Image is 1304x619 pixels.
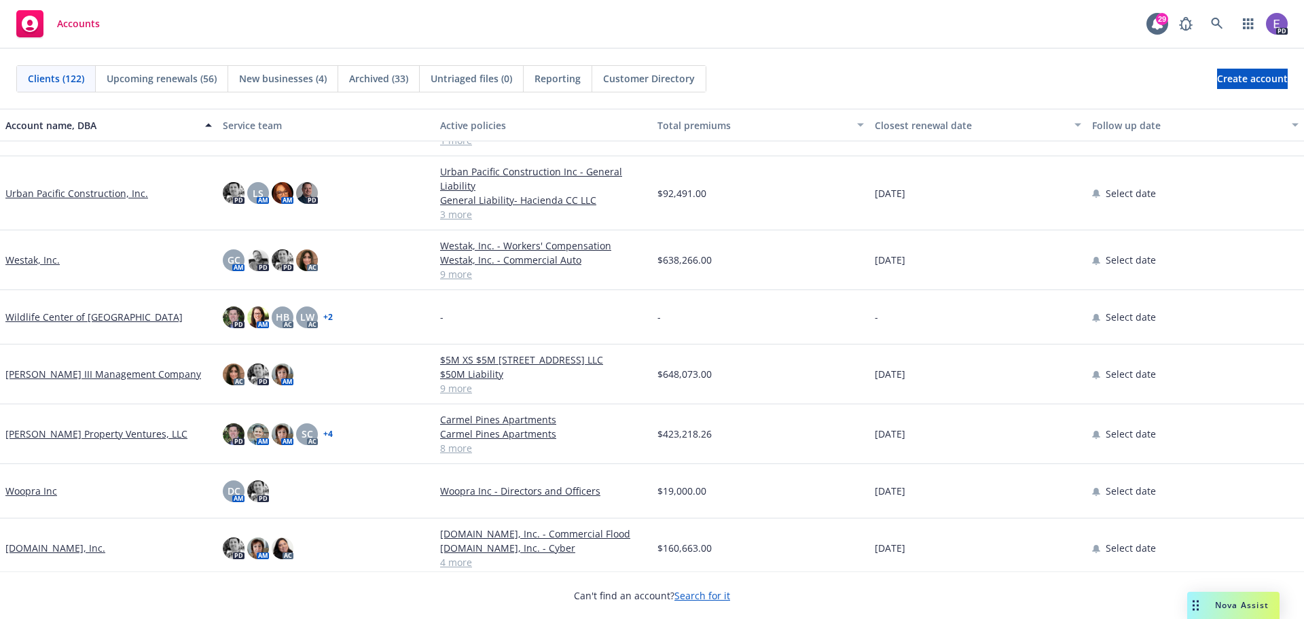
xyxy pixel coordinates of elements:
[300,310,314,324] span: LW
[1106,541,1156,555] span: Select date
[349,71,408,86] span: Archived (33)
[5,541,105,555] a: [DOMAIN_NAME], Inc.
[296,182,318,204] img: photo
[1106,367,1156,381] span: Select date
[440,118,647,132] div: Active policies
[440,193,647,207] a: General Liability- Hacienda CC LLC
[535,71,581,86] span: Reporting
[107,71,217,86] span: Upcoming renewals (56)
[440,238,647,253] a: Westak, Inc. - Workers' Compensation
[247,306,269,328] img: photo
[223,306,244,328] img: photo
[875,427,905,441] span: [DATE]
[302,427,313,441] span: SC
[223,364,244,385] img: photo
[440,267,647,281] a: 9 more
[1106,310,1156,324] span: Select date
[1215,599,1269,611] span: Nova Assist
[1266,13,1288,35] img: photo
[247,364,269,385] img: photo
[1092,118,1284,132] div: Follow up date
[28,71,84,86] span: Clients (122)
[440,253,647,267] a: Westak, Inc. - Commercial Auto
[272,423,293,445] img: photo
[5,367,201,381] a: [PERSON_NAME] III Management Company
[5,427,187,441] a: [PERSON_NAME] Property Ventures, LLC
[5,484,57,498] a: Woopra Inc
[1203,10,1231,37] a: Search
[657,367,712,381] span: $648,073.00
[272,537,293,559] img: photo
[5,118,197,132] div: Account name, DBA
[272,364,293,385] img: photo
[875,367,905,381] span: [DATE]
[440,381,647,395] a: 9 more
[435,109,652,141] button: Active policies
[1217,66,1288,92] span: Create account
[247,537,269,559] img: photo
[5,310,183,324] a: Wildlife Center of [GEOGRAPHIC_DATA]
[1087,109,1304,141] button: Follow up date
[223,537,244,559] img: photo
[875,484,905,498] span: [DATE]
[1187,592,1280,619] button: Nova Assist
[272,182,293,204] img: photo
[247,480,269,502] img: photo
[247,249,269,271] img: photo
[223,118,429,132] div: Service team
[1172,10,1199,37] a: Report a Bug
[57,18,100,29] span: Accounts
[875,541,905,555] span: [DATE]
[657,484,706,498] span: $19,000.00
[440,527,647,541] a: [DOMAIN_NAME], Inc. - Commercial Flood
[1106,484,1156,498] span: Select date
[239,71,327,86] span: New businesses (4)
[223,182,244,204] img: photo
[253,186,264,200] span: LS
[323,313,333,321] a: + 2
[875,310,878,324] span: -
[296,249,318,271] img: photo
[440,555,647,569] a: 4 more
[440,427,647,441] a: Carmel Pines Apartments
[440,412,647,427] a: Carmel Pines Apartments
[223,423,244,445] img: photo
[5,186,148,200] a: Urban Pacific Construction, Inc.
[1187,592,1204,619] div: Drag to move
[1156,13,1168,25] div: 29
[869,109,1087,141] button: Closest renewal date
[440,164,647,193] a: Urban Pacific Construction Inc - General Liability
[1106,427,1156,441] span: Select date
[1106,186,1156,200] span: Select date
[875,253,905,267] span: [DATE]
[440,353,647,367] a: $5M XS $5M [STREET_ADDRESS] LLC
[574,588,730,603] span: Can't find an account?
[5,253,60,267] a: Westak, Inc.
[440,541,647,555] a: [DOMAIN_NAME], Inc. - Cyber
[657,118,849,132] div: Total premiums
[875,186,905,200] span: [DATE]
[440,484,647,498] a: Woopra Inc - Directors and Officers
[228,253,240,267] span: GC
[440,207,647,222] a: 3 more
[652,109,869,141] button: Total premiums
[217,109,435,141] button: Service team
[431,71,512,86] span: Untriaged files (0)
[1235,10,1262,37] a: Switch app
[247,423,269,445] img: photo
[657,186,706,200] span: $92,491.00
[657,541,712,555] span: $160,663.00
[276,310,289,324] span: HB
[674,589,730,602] a: Search for it
[440,441,647,455] a: 8 more
[603,71,695,86] span: Customer Directory
[657,427,712,441] span: $423,218.26
[440,367,647,381] a: $50M Liability
[11,5,105,43] a: Accounts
